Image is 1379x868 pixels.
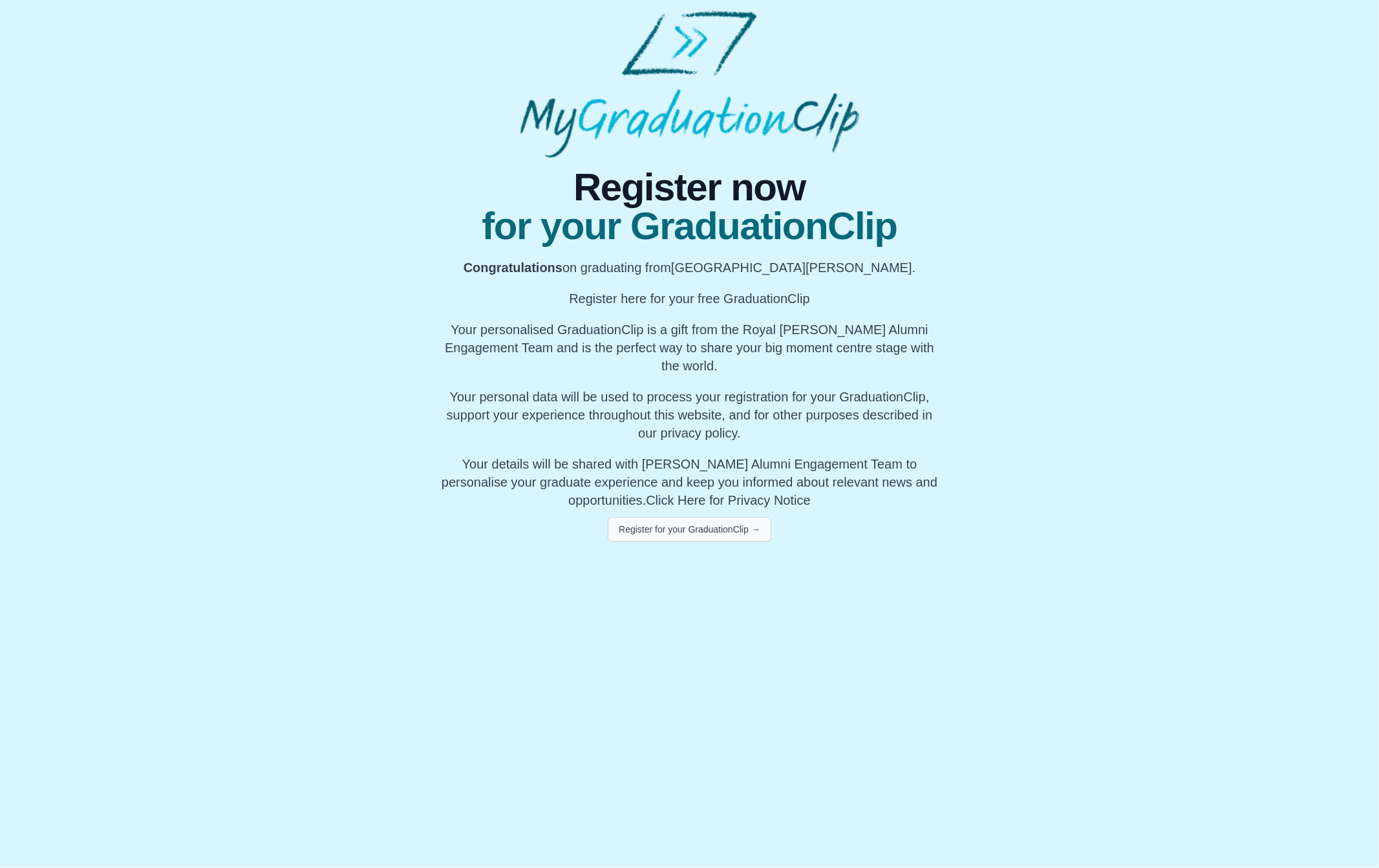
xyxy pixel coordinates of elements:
p: on graduating from [GEOGRAPHIC_DATA][PERSON_NAME]. [442,259,938,277]
p: Your personalised GraduationClip is a gift from the Royal [PERSON_NAME] Alumni Engagement Team an... [442,321,938,375]
button: Register for your GraduationClip → [608,517,771,542]
span: for your GraduationClip [442,207,938,246]
span: Register now [442,168,938,207]
p: Your personal data will be used to process your registration for your GraduationClip, support you... [442,388,938,442]
img: MyGraduationClip [520,10,859,158]
b: Congratulations [464,260,562,275]
span: Your details will be shared with [PERSON_NAME] Alumni Engagement Team to personalise your graduat... [442,457,937,507]
a: Click Here for Privacy Notice [646,493,811,507]
p: Register here for your free GraduationClip [442,290,938,308]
